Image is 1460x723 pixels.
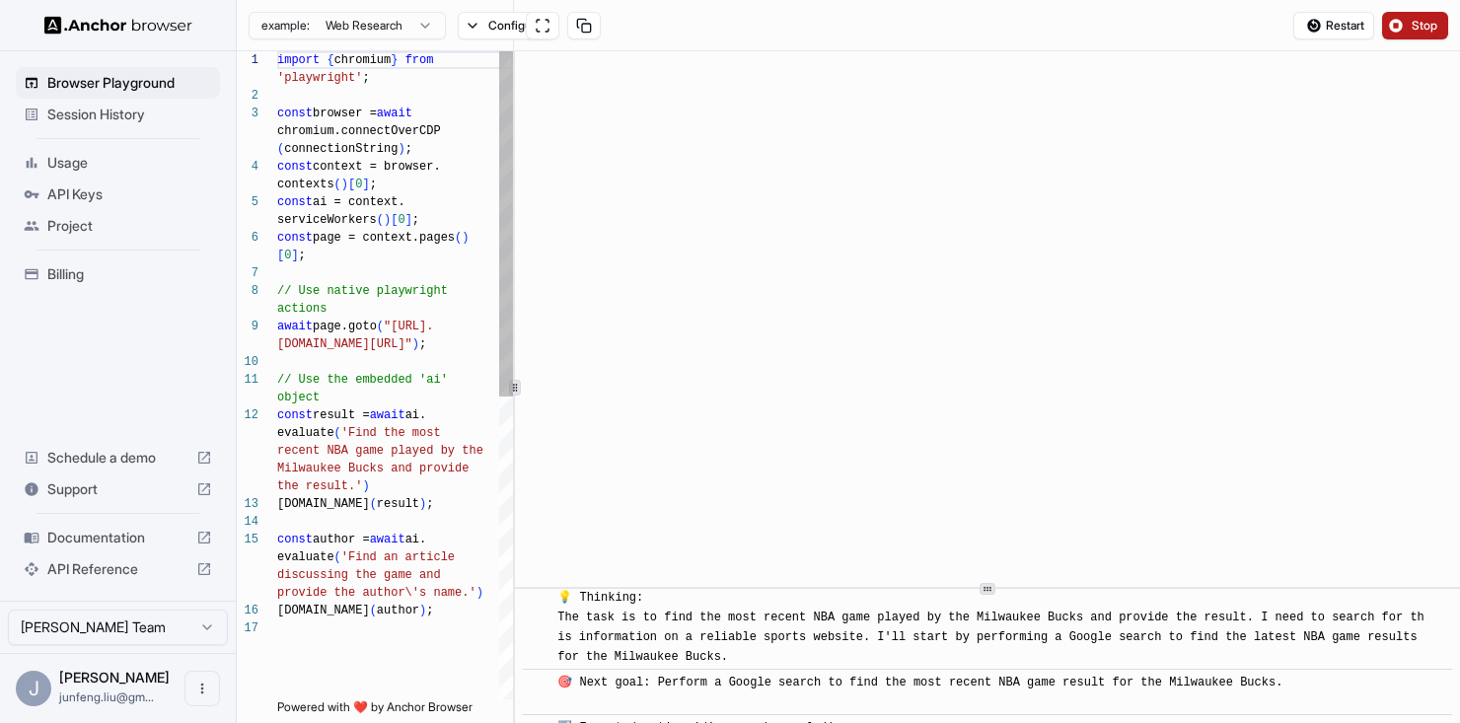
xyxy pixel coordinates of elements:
div: API Reference [16,553,220,585]
div: J [16,671,51,706]
span: API Keys [47,184,212,204]
span: junfeng.liu@gmail.com [59,689,154,704]
span: Documentation [47,528,188,547]
div: Billing [16,258,220,290]
span: Junfeng Liu [59,669,170,686]
span: Stop [1412,18,1439,34]
span: Restart [1326,18,1364,34]
button: Open in full screen [526,12,559,39]
div: API Keys [16,179,220,210]
span: Schedule a demo [47,448,188,468]
div: Browser Playground [16,67,220,99]
button: Configure [458,12,553,39]
img: Anchor Logo [44,16,192,35]
button: Stop [1382,12,1448,39]
div: Usage [16,147,220,179]
div: Documentation [16,522,220,553]
div: Session History [16,99,220,130]
span: Billing [47,264,212,284]
span: Browser Playground [47,73,212,93]
div: Schedule a demo [16,442,220,473]
span: Support [47,479,188,499]
span: Project [47,216,212,236]
button: Open menu [184,671,220,706]
div: Support [16,473,220,505]
button: Copy session ID [567,12,601,39]
button: Restart [1293,12,1374,39]
div: Project [16,210,220,242]
span: API Reference [47,559,188,579]
span: Usage [47,153,212,173]
span: example: [261,18,310,34]
span: Session History [47,105,212,124]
